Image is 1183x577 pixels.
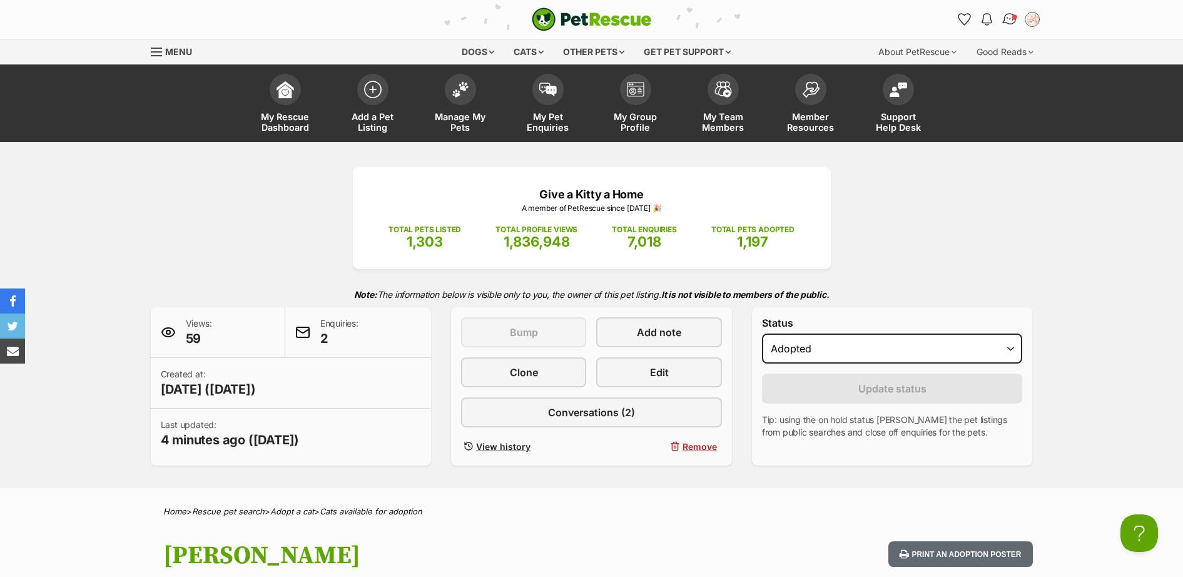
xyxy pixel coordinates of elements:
a: Favourites [955,9,975,29]
span: 7,018 [627,233,661,250]
strong: Note: [354,289,377,300]
a: View history [461,437,586,456]
label: Status [762,317,1023,329]
p: TOTAL ENQUIRIES [612,224,676,235]
a: Edit [596,357,721,387]
span: Remove [683,440,717,453]
p: Views: [186,317,212,347]
button: Bump [461,317,586,347]
a: Cats available for adoption [320,506,422,516]
a: My Group Profile [592,68,679,142]
img: member-resources-icon-8e73f808a243e03378d46382f2149f9095a855e16c252ad45f914b54edf8863c.svg [802,81,820,98]
span: Manage My Pets [432,111,489,133]
span: Bump [510,325,538,340]
p: A member of PetRescue since [DATE] 🎉 [372,203,812,214]
button: Remove [596,437,721,456]
span: My Rescue Dashboard [257,111,313,133]
span: Conversations (2) [548,405,635,420]
a: My Pet Enquiries [504,68,592,142]
a: My Rescue Dashboard [241,68,329,142]
img: pet-enquiries-icon-7e3ad2cf08bfb03b45e93fb7055b45f3efa6380592205ae92323e6603595dc1f.svg [539,83,557,96]
span: Add note [637,325,681,340]
img: help-desk-icon-fdf02630f3aa405de69fd3d07c3f3aa587a6932b1a1747fa1d2bba05be0121f9.svg [890,82,907,97]
span: [DATE] ([DATE]) [161,380,256,398]
img: logo-cat-932fe2b9b8326f06289b0f2fb663e598f794de774fb13d1741a6617ecf9a85b4.svg [532,8,652,31]
img: chat-41dd97257d64d25036548639549fe6c8038ab92f7586957e7f3b1b290dea8141.svg [1001,11,1018,28]
a: Conversations [997,7,1022,33]
span: Edit [650,365,669,380]
a: PetRescue [532,8,652,31]
span: Member Resources [783,111,839,133]
span: Add a Pet Listing [345,111,401,133]
div: About PetRescue [870,39,965,64]
span: My Pet Enquiries [520,111,576,133]
img: notifications-46538b983faf8c2785f20acdc204bb7945ddae34d4c08c2a6579f10ce5e182be.svg [982,13,992,26]
img: team-members-icon-5396bd8760b3fe7c0b43da4ab00e1e3bb1a5d9ba89233759b79545d2d3fc5d0d.svg [714,81,732,98]
h1: [PERSON_NAME] [163,541,693,570]
a: Support Help Desk [855,68,942,142]
a: Adopt a cat [270,506,314,516]
span: Update status [858,381,927,396]
span: 1,197 [737,233,768,250]
a: Rescue pet search [192,506,265,516]
span: My Team Members [695,111,751,133]
img: manage-my-pets-icon-02211641906a0b7f246fdf0571729dbe1e7629f14944591b6c1af311fb30b64b.svg [452,81,469,98]
a: Manage My Pets [417,68,504,142]
div: Get pet support [635,39,739,64]
button: My account [1022,9,1042,29]
img: group-profile-icon-3fa3cf56718a62981997c0bc7e787c4b2cf8bcc04b72c1350f741eb67cf2f40e.svg [627,82,644,97]
img: add-pet-listing-icon-0afa8454b4691262ce3f59096e99ab1cd57d4a30225e0717b998d2c9b9846f56.svg [364,81,382,98]
p: The information below is visible only to you, the owner of this pet listing. [151,282,1033,307]
span: Support Help Desk [870,111,927,133]
span: 59 [186,330,212,347]
a: Conversations (2) [461,397,722,427]
a: Clone [461,357,586,387]
div: Good Reads [968,39,1042,64]
span: 1,303 [407,233,443,250]
strong: It is not visible to members of the public. [661,289,830,300]
p: Give a Kitty a Home [372,186,812,203]
a: Add a Pet Listing [329,68,417,142]
span: 2 [320,330,358,347]
a: Menu [151,39,201,62]
p: TOTAL PETS LISTED [388,224,461,235]
button: Print an adoption poster [888,541,1032,567]
a: My Team Members [679,68,767,142]
p: Tip: using the on hold status [PERSON_NAME] the pet listings from public searches and close off e... [762,414,1023,439]
a: Home [163,506,186,516]
span: Clone [510,365,538,380]
img: Give a Kitty a Home profile pic [1026,13,1038,26]
div: > > > [132,507,1052,516]
span: 1,836,948 [504,233,570,250]
span: Menu [165,46,192,57]
p: TOTAL PROFILE VIEWS [495,224,577,235]
div: Dogs [453,39,503,64]
a: Add note [596,317,721,347]
div: Other pets [554,39,633,64]
p: TOTAL PETS ADOPTED [711,224,795,235]
ul: Account quick links [955,9,1042,29]
div: Cats [505,39,552,64]
span: View history [476,440,531,453]
p: Created at: [161,368,256,398]
span: My Group Profile [607,111,664,133]
p: Last updated: [161,419,300,449]
iframe: Help Scout Beacon - Open [1120,514,1158,552]
img: dashboard-icon-eb2f2d2d3e046f16d808141f083e7271f6b2e854fb5c12c21221c1fb7104beca.svg [277,81,294,98]
a: Member Resources [767,68,855,142]
p: Enquiries: [320,317,358,347]
span: 4 minutes ago ([DATE]) [161,431,300,449]
button: Update status [762,374,1023,404]
button: Notifications [977,9,997,29]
